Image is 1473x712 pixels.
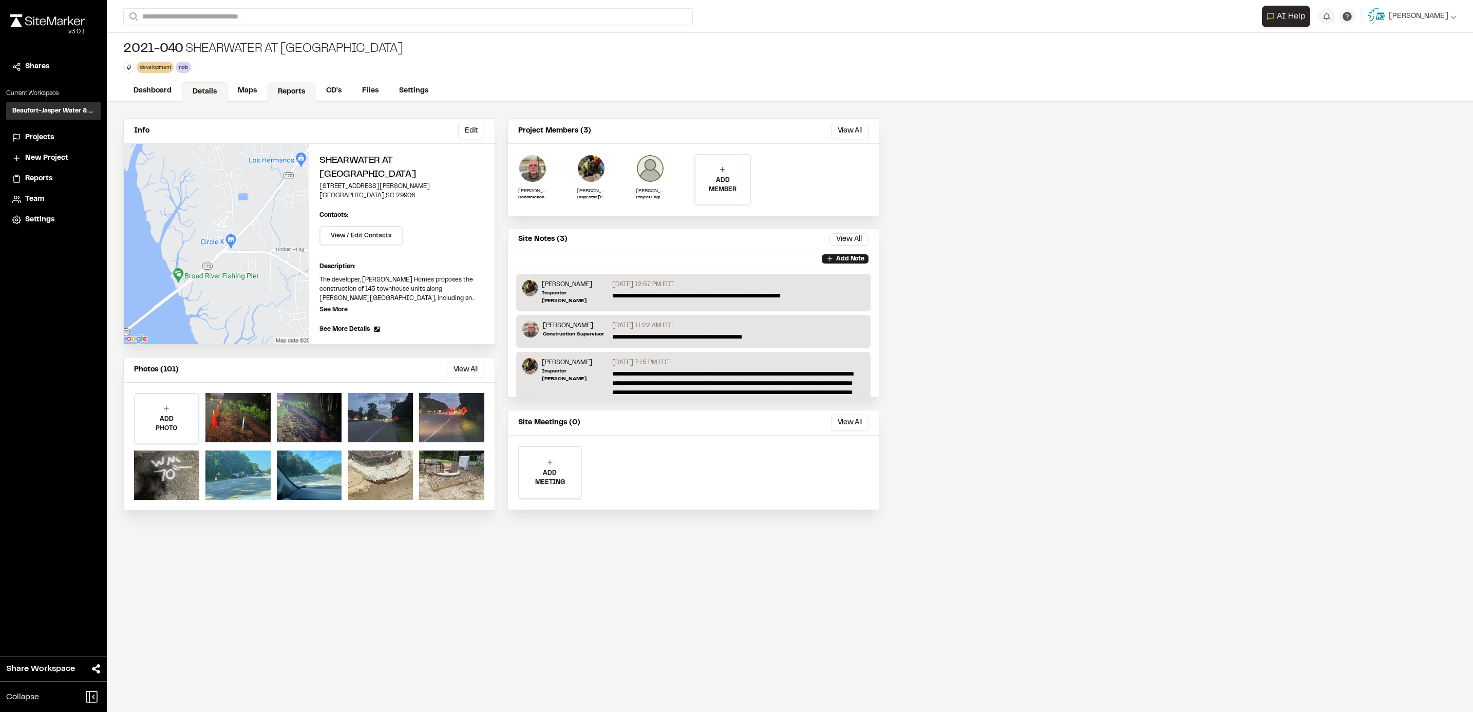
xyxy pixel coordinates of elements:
[6,89,101,98] p: Current Workspace
[1389,11,1448,22] span: [PERSON_NAME]
[577,187,606,195] p: [PERSON_NAME]
[612,358,670,367] p: [DATE] 7:15 PM EDT
[176,62,191,72] div: nob
[542,289,608,305] p: Inspector [PERSON_NAME]
[319,226,403,246] button: View / Edit Contacts
[319,154,484,182] h2: Shearwater at [GEOGRAPHIC_DATA]
[543,330,604,338] p: Construction Supervisor
[123,41,183,58] span: 2021-040
[123,62,135,73] button: Edit Tags
[123,81,182,101] a: Dashboard
[123,41,403,58] div: Shearwater at [GEOGRAPHIC_DATA]
[25,214,54,226] span: Settings
[137,62,174,72] div: development
[228,81,267,101] a: Maps
[636,195,665,201] p: Project Engineer
[6,691,39,703] span: Collapse
[1368,8,1385,25] img: User
[12,214,95,226] a: Settings
[319,191,484,200] p: [GEOGRAPHIC_DATA] , SC 29906
[12,153,95,164] a: New Project
[389,81,439,101] a: Settings
[319,305,348,314] p: See More
[12,194,95,205] a: Team
[25,173,52,184] span: Reports
[542,358,608,367] p: [PERSON_NAME]
[25,61,49,72] span: Shares
[25,194,44,205] span: Team
[542,367,608,383] p: Inspector [PERSON_NAME]
[134,364,179,376] p: Photos (101)
[695,176,750,194] p: ADD MEMBER
[12,106,95,116] h3: Beaufort-Jasper Water & Sewer Authority
[519,469,581,487] p: ADD MEETING
[25,153,68,164] span: New Project
[831,123,868,139] button: View All
[1262,6,1310,27] button: Open AI Assistant
[447,362,484,378] button: View All
[522,321,539,338] img: Chris McVey
[10,14,85,27] img: rebrand.png
[135,415,198,433] p: ADD PHOTO
[518,234,568,245] p: Site Notes (3)
[636,187,665,195] p: [PERSON_NAME]
[542,280,608,289] p: [PERSON_NAME]
[6,663,75,675] span: Share Workspace
[319,325,370,334] span: See More Details
[458,123,484,139] button: Edit
[518,195,547,201] p: Construction Supervisor
[12,61,95,72] a: Shares
[577,154,606,183] img: Justin Burke
[836,254,864,264] p: Add Note
[10,27,85,36] div: Oh geez...please don't...
[319,275,484,303] p: The developer, [PERSON_NAME] Homes proposes the construction of 145 townhouse units along [PERSON...
[319,211,348,220] p: Contacts:
[831,415,868,431] button: View All
[1277,10,1306,23] span: AI Help
[25,132,54,143] span: Projects
[522,280,538,296] img: Justin Burke
[577,195,606,201] p: Inspector [PERSON_NAME]
[612,321,674,330] p: [DATE] 11:22 AM EDT
[316,81,352,101] a: CD's
[319,182,484,191] p: [STREET_ADDRESS][PERSON_NAME]
[267,82,316,102] a: Reports
[522,358,538,374] img: Justin Burke
[134,125,149,137] p: Info
[1262,6,1314,27] div: Open AI Assistant
[319,262,484,271] p: Description:
[12,173,95,184] a: Reports
[636,154,665,183] img: Mahathi Bhooshi
[518,125,591,137] p: Project Members (3)
[829,233,868,246] button: View All
[352,81,389,101] a: Files
[1368,8,1457,25] button: [PERSON_NAME]
[518,417,580,428] p: Site Meetings (0)
[543,321,604,330] p: [PERSON_NAME]
[182,82,228,102] a: Details
[12,132,95,143] a: Projects
[518,187,547,195] p: [PERSON_NAME]
[123,8,142,25] button: Search
[612,280,674,289] p: [DATE] 12:57 PM EDT
[518,154,547,183] img: Chris McVey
